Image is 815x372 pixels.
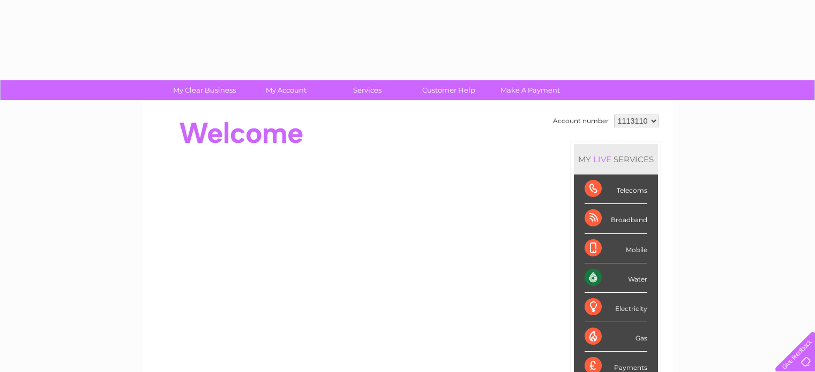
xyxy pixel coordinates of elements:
div: Telecoms [585,174,647,204]
div: MY SERVICES [574,144,658,174]
a: Customer Help [405,80,493,100]
td: Account number [550,112,611,130]
div: Broadband [585,204,647,233]
a: My Account [242,80,330,100]
a: My Clear Business [160,80,249,100]
a: Services [323,80,412,100]
div: LIVE [591,154,614,164]
div: Electricity [585,293,647,322]
a: Make A Payment [486,80,574,100]
div: Gas [585,322,647,352]
div: Mobile [585,234,647,263]
div: Water [585,263,647,293]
